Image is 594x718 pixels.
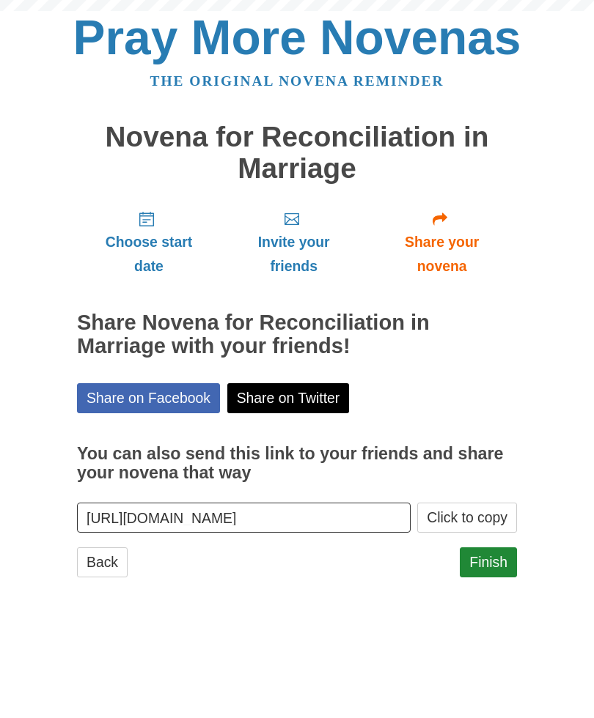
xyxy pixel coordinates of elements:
[92,230,206,278] span: Choose start date
[73,10,521,64] a: Pray More Novenas
[77,547,128,577] a: Back
[367,199,517,286] a: Share your novena
[150,73,444,89] a: The original novena reminder
[235,230,352,278] span: Invite your friends
[381,230,502,278] span: Share your novena
[77,311,517,358] h2: Share Novena for Reconciliation in Marriage with your friends!
[77,199,221,286] a: Choose start date
[77,445,517,482] h3: You can also send this link to your friends and share your novena that way
[77,383,220,413] a: Share on Facebook
[460,547,517,577] a: Finish
[417,503,517,533] button: Click to copy
[221,199,367,286] a: Invite your friends
[77,122,517,184] h1: Novena for Reconciliation in Marriage
[227,383,350,413] a: Share on Twitter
